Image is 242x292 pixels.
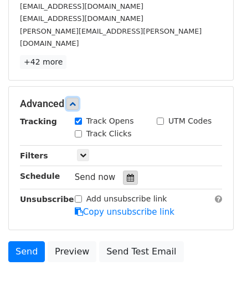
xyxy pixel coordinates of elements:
a: Send [8,241,45,262]
a: Send Test Email [99,241,183,262]
strong: Unsubscribe [20,195,74,204]
strong: Schedule [20,172,60,180]
small: [PERSON_NAME][EMAIL_ADDRESS][PERSON_NAME][DOMAIN_NAME] [20,27,202,48]
label: UTM Codes [168,115,212,127]
span: Send now [75,172,116,182]
h5: Advanced [20,98,222,110]
a: Copy unsubscribe link [75,207,174,217]
small: [EMAIL_ADDRESS][DOMAIN_NAME] [20,14,143,23]
strong: Tracking [20,117,57,126]
label: Add unsubscribe link [86,193,167,205]
strong: Filters [20,151,48,160]
label: Track Clicks [86,128,132,140]
a: Preview [48,241,96,262]
a: +42 more [20,55,66,69]
iframe: Chat Widget [187,239,242,292]
small: [EMAIL_ADDRESS][DOMAIN_NAME] [20,2,143,10]
label: Track Opens [86,115,134,127]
